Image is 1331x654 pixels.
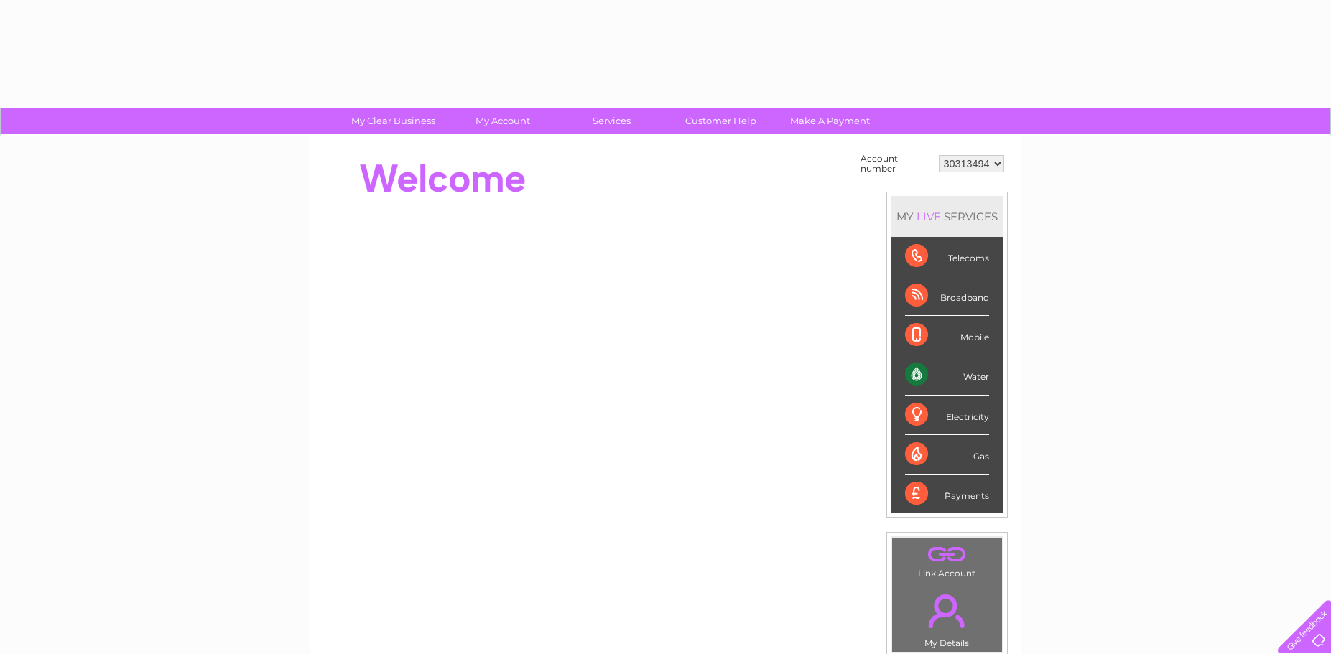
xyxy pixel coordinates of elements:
[905,475,989,513] div: Payments
[905,276,989,316] div: Broadband
[905,355,989,395] div: Water
[662,108,780,134] a: Customer Help
[771,108,889,134] a: Make A Payment
[891,582,1003,653] td: My Details
[891,196,1003,237] div: MY SERVICES
[334,108,453,134] a: My Clear Business
[891,537,1003,582] td: Link Account
[552,108,671,134] a: Services
[905,435,989,475] div: Gas
[896,541,998,566] a: .
[905,316,989,355] div: Mobile
[896,586,998,636] a: .
[857,150,935,177] td: Account number
[443,108,562,134] a: My Account
[905,237,989,276] div: Telecoms
[914,210,944,223] div: LIVE
[905,396,989,435] div: Electricity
